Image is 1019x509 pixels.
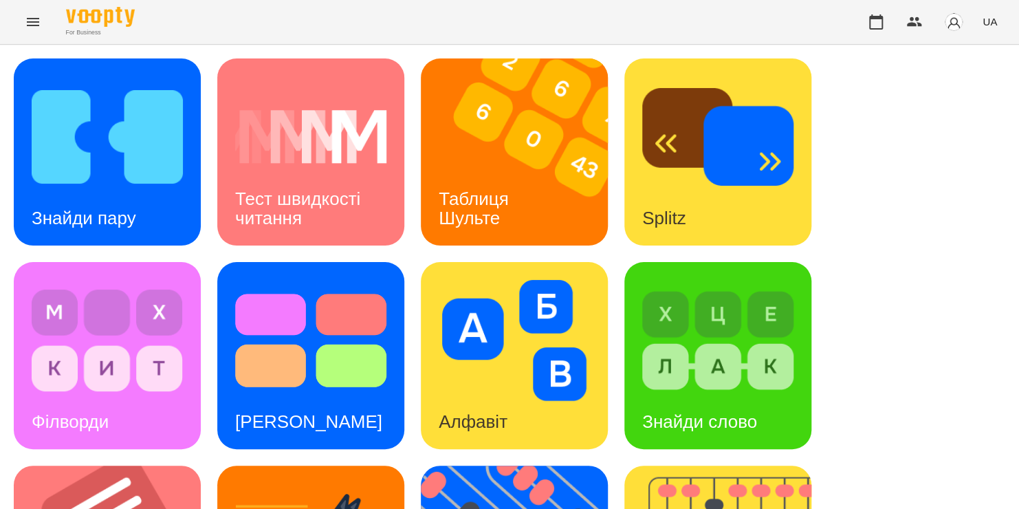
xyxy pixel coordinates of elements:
[14,58,201,246] a: Знайди паруЗнайди пару
[32,76,183,197] img: Знайди пару
[624,58,811,246] a: SplitzSplitz
[624,262,811,449] a: Знайди словоЗнайди слово
[944,12,963,32] img: avatar_s.png
[235,411,382,432] h3: [PERSON_NAME]
[217,262,404,449] a: Тест Струпа[PERSON_NAME]
[32,411,109,432] h3: Філворди
[217,58,404,246] a: Тест швидкості читанняТест швидкості читання
[421,58,625,246] img: Таблиця Шульте
[235,188,365,228] h3: Тест швидкості читання
[642,208,686,228] h3: Splitz
[32,280,183,401] img: Філворди
[17,6,50,39] button: Menu
[977,9,1002,34] button: UA
[235,76,386,197] img: Тест швидкості читання
[642,76,793,197] img: Splitz
[439,188,514,228] h3: Таблиця Шульте
[421,262,608,449] a: АлфавітАлфавіт
[14,262,201,449] a: ФілвордиФілворди
[642,280,793,401] img: Знайди слово
[66,28,135,37] span: For Business
[66,7,135,27] img: Voopty Logo
[235,280,386,401] img: Тест Струпа
[32,208,136,228] h3: Знайди пару
[421,58,608,246] a: Таблиця ШультеТаблиця Шульте
[983,14,997,29] span: UA
[439,411,507,432] h3: Алфавіт
[642,411,757,432] h3: Знайди слово
[439,280,590,401] img: Алфавіт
